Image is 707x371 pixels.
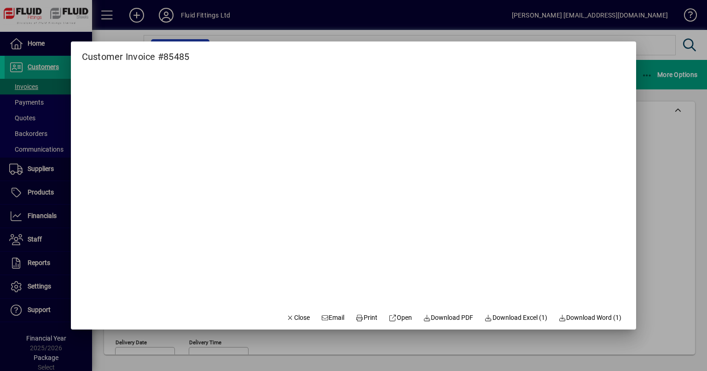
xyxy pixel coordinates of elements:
a: Download PDF [419,309,477,326]
button: Print [352,309,381,326]
span: Download PDF [423,313,474,323]
button: Download Word (1) [555,309,626,326]
span: Print [356,313,378,323]
span: Email [321,313,345,323]
a: Open [385,309,416,326]
span: Download Word (1) [558,313,622,323]
span: Open [388,313,412,323]
span: Close [286,313,310,323]
button: Close [282,309,313,326]
span: Download Excel (1) [484,313,547,323]
h2: Customer Invoice #85485 [71,41,201,64]
button: Download Excel (1) [481,309,551,326]
button: Email [317,309,348,326]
